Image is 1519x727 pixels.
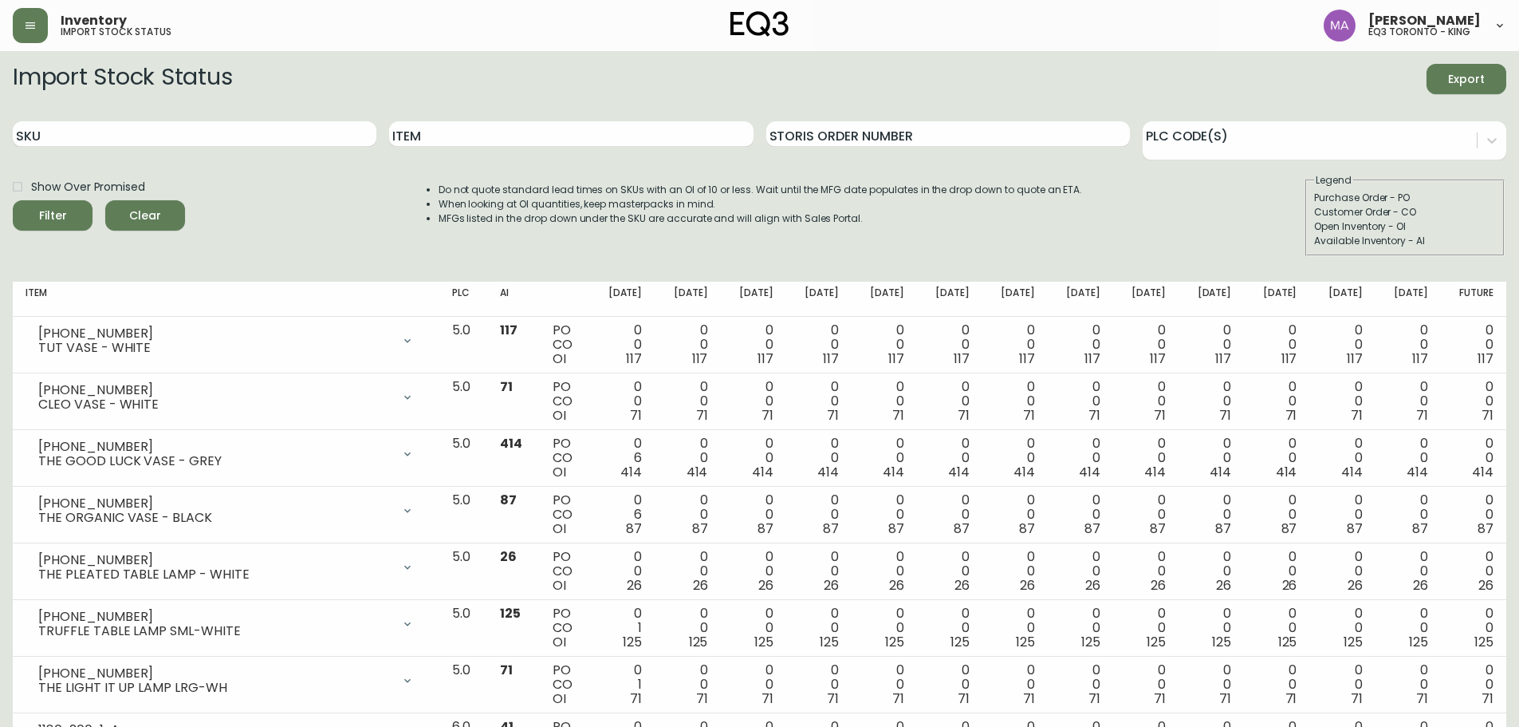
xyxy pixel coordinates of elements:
[1061,606,1100,650] div: 0 0
[667,663,707,706] div: 0 0
[553,689,566,708] span: OI
[1482,689,1493,708] span: 71
[38,610,392,624] div: [PHONE_NUMBER]
[626,350,642,368] span: 117
[958,406,970,425] span: 71
[602,493,642,536] div: 0 6
[930,606,970,650] div: 0 0
[553,380,577,423] div: PO CO
[761,406,773,425] span: 71
[553,463,566,481] span: OI
[720,282,785,317] th: [DATE]
[439,543,487,600] td: 5.0
[1019,520,1035,538] span: 87
[733,323,773,366] div: 0 0
[602,663,642,706] div: 0 1
[589,282,655,317] th: [DATE]
[733,380,773,423] div: 0 0
[1322,323,1362,366] div: 0 0
[1151,576,1166,595] span: 26
[1478,350,1493,368] span: 117
[1368,14,1481,27] span: [PERSON_NAME]
[1285,406,1297,425] span: 71
[1314,205,1496,219] div: Customer Order - CO
[553,520,566,538] span: OI
[817,463,839,481] span: 414
[1257,493,1297,536] div: 0 0
[1088,406,1100,425] span: 71
[864,380,904,423] div: 0 0
[1324,10,1356,41] img: 4f0989f25cbf85e7eb2537583095d61e
[1351,406,1363,425] span: 71
[38,341,392,355] div: TUT VASE - WHITE
[864,437,904,480] div: 0 0
[1088,689,1100,708] span: 71
[61,14,127,27] span: Inventory
[602,323,642,366] div: 0 0
[655,282,720,317] th: [DATE]
[26,323,427,358] div: [PHONE_NUMBER]TUT VASE - WHITE
[61,27,171,37] h5: import stock status
[1482,406,1493,425] span: 71
[38,681,392,695] div: THE LIGHT IT UP LAMP LRG-WH
[1191,663,1231,706] div: 0 0
[1409,633,1428,651] span: 125
[1388,380,1428,423] div: 0 0
[1191,550,1231,593] div: 0 0
[439,600,487,657] td: 5.0
[1412,520,1428,538] span: 87
[26,380,427,415] div: [PHONE_NUMBER]CLEO VASE - WHITE
[667,437,707,480] div: 0 0
[995,493,1035,536] div: 0 0
[758,520,773,538] span: 87
[105,200,185,231] button: Clear
[1351,689,1363,708] span: 71
[620,463,642,481] span: 414
[1454,606,1493,650] div: 0 0
[995,380,1035,423] div: 0 0
[439,183,1083,197] li: Do not quote standard lead times on SKUs with an OI of 10 or less. Wait until the MFG date popula...
[602,380,642,423] div: 0 0
[630,406,642,425] span: 71
[1061,550,1100,593] div: 0 0
[786,282,852,317] th: [DATE]
[799,663,839,706] div: 0 0
[930,493,970,536] div: 0 0
[439,317,487,373] td: 5.0
[852,282,917,317] th: [DATE]
[1388,437,1428,480] div: 0 0
[1478,520,1493,538] span: 87
[823,350,839,368] span: 117
[892,406,904,425] span: 71
[1154,406,1166,425] span: 71
[13,282,439,317] th: Item
[885,633,904,651] span: 125
[1085,576,1100,595] span: 26
[827,689,839,708] span: 71
[1154,689,1166,708] span: 71
[13,200,92,231] button: Filter
[1126,663,1166,706] div: 0 0
[1347,350,1363,368] span: 117
[827,406,839,425] span: 71
[1322,606,1362,650] div: 0 0
[602,437,642,480] div: 0 6
[1191,323,1231,366] div: 0 0
[38,511,392,525] div: THE ORGANIC VASE - BLACK
[1454,437,1493,480] div: 0 0
[1257,663,1297,706] div: 0 0
[1020,576,1035,595] span: 26
[1126,606,1166,650] div: 0 0
[500,604,521,622] span: 125
[1013,463,1035,481] span: 414
[930,550,970,593] div: 0 0
[553,633,566,651] span: OI
[553,493,577,536] div: PO CO
[1215,350,1231,368] span: 117
[1244,282,1309,317] th: [DATE]
[1023,406,1035,425] span: 71
[1388,493,1428,536] div: 0 0
[995,663,1035,706] div: 0 0
[824,576,839,595] span: 26
[439,373,487,430] td: 5.0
